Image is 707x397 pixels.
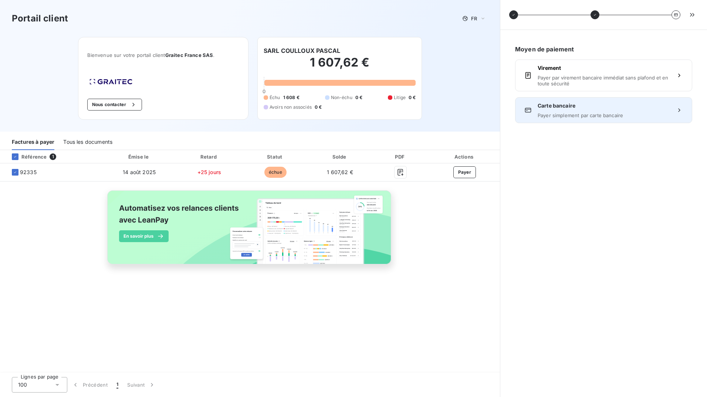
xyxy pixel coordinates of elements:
[101,186,399,277] img: banner
[270,94,280,101] span: Échu
[165,52,213,58] span: Graitec France SAS
[244,153,307,160] div: Statut
[67,377,112,393] button: Précédent
[453,166,476,178] button: Payer
[87,99,142,111] button: Nous contacter
[538,64,670,72] span: Virement
[283,94,300,101] span: 1 608 €
[315,104,322,111] span: 0 €
[263,88,265,94] span: 0
[197,169,221,175] span: +25 jours
[18,381,27,388] span: 100
[123,377,160,393] button: Suivant
[394,94,406,101] span: Litige
[309,153,370,160] div: Solde
[264,167,287,178] span: échue
[87,77,135,87] img: Company logo
[177,153,241,160] div: Retard
[355,94,362,101] span: 0 €
[123,169,156,175] span: 14 août 2025
[538,112,670,118] span: Payer simplement par carte bancaire
[538,75,670,86] span: Payer par virement bancaire immédiat sans plafond et en toute sécurité
[264,55,416,77] h2: 1 607,62 €
[6,153,47,160] div: Référence
[87,52,239,58] span: Bienvenue sur votre portail client .
[471,16,477,21] span: FR
[12,135,54,150] div: Factures à payer
[431,153,498,160] div: Actions
[104,153,174,160] div: Émise le
[538,102,670,109] span: Carte bancaire
[515,45,692,54] h6: Moyen de paiement
[20,169,37,176] span: 92335
[373,153,428,160] div: PDF
[327,169,353,175] span: 1 607,62 €
[270,104,312,111] span: Avoirs non associés
[116,381,118,388] span: 1
[264,46,340,55] h6: SARL COULLOUX PASCAL
[112,377,123,393] button: 1
[12,12,68,25] h3: Portail client
[331,94,352,101] span: Non-échu
[50,153,56,160] span: 1
[63,135,112,150] div: Tous les documents
[409,94,416,101] span: 0 €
